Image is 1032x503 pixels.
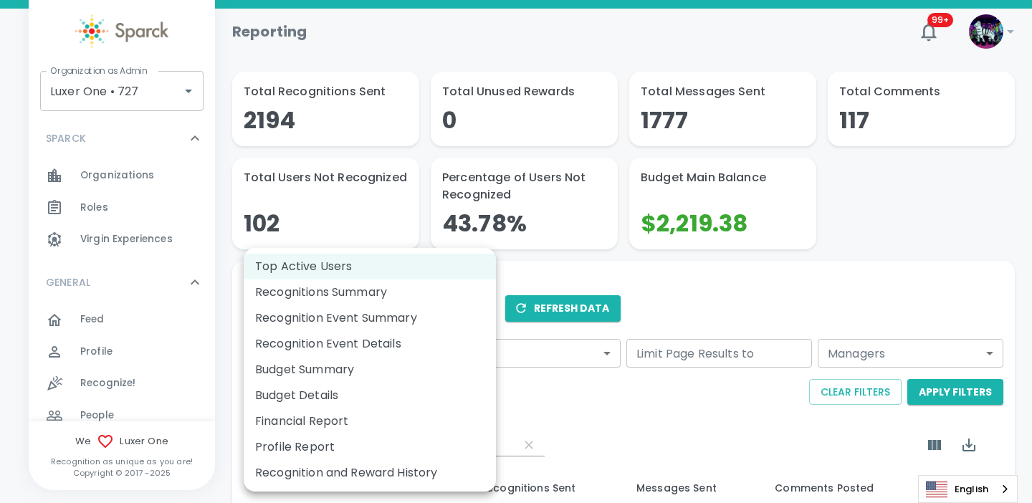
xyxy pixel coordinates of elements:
[244,434,496,460] li: Profile Report
[919,476,1017,502] a: English
[244,408,496,434] li: Financial Report
[244,305,496,331] li: Recognition Event Summary
[244,460,496,486] li: Recognition and Reward History
[244,254,496,279] li: Top Active Users
[244,383,496,408] li: Budget Details
[918,475,1018,503] div: Language
[244,357,496,383] li: Budget Summary
[918,475,1018,503] aside: Language selected: English
[244,331,496,357] li: Recognition Event Details
[244,279,496,305] li: Recognitions Summary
